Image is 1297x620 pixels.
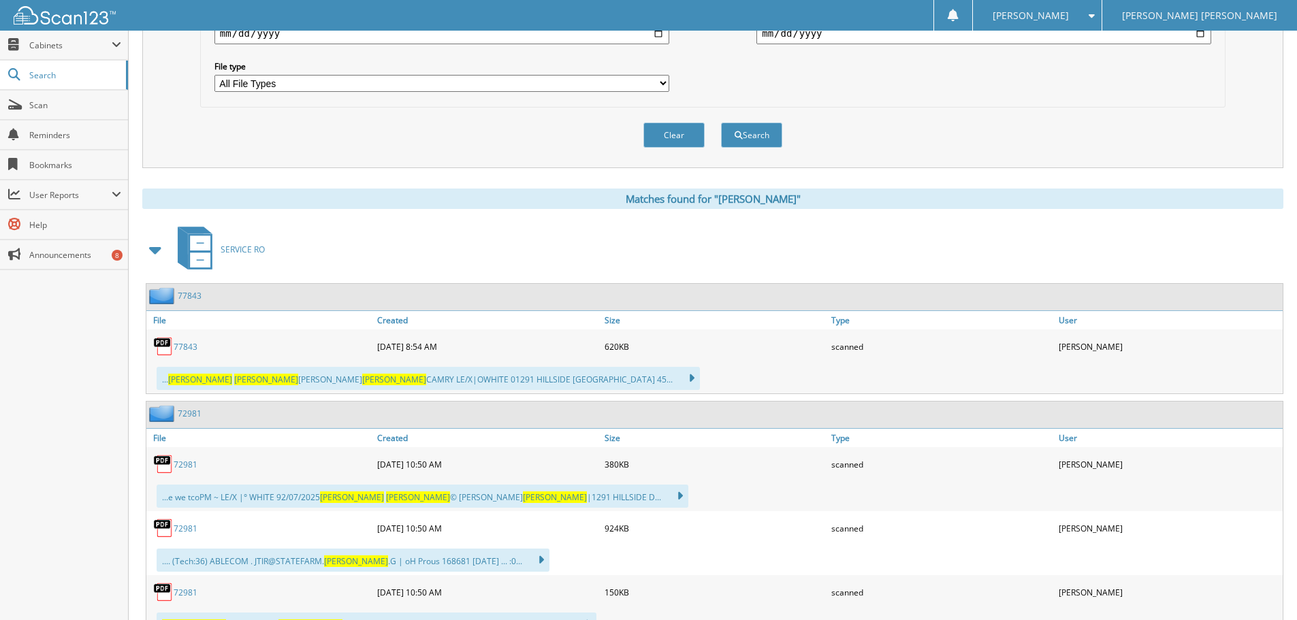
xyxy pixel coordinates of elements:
[993,12,1069,20] span: [PERSON_NAME]
[29,69,119,81] span: Search
[828,311,1055,329] a: Type
[234,374,298,385] span: [PERSON_NAME]
[1055,451,1283,478] div: [PERSON_NAME]
[170,223,265,276] a: SERVICE RO
[157,485,688,508] div: ...e we tcoPM ~ LE/X |° WHITE 92/07/2025 © [PERSON_NAME] |1291 HILLSIDE D...
[153,454,174,474] img: PDF.png
[146,311,374,329] a: File
[29,39,112,51] span: Cabinets
[153,582,174,602] img: PDF.png
[153,518,174,538] img: PDF.png
[1055,429,1283,447] a: User
[601,451,829,478] div: 380KB
[1122,12,1277,20] span: [PERSON_NAME] [PERSON_NAME]
[146,429,374,447] a: File
[601,333,829,360] div: 620KB
[214,22,669,44] input: start
[362,374,426,385] span: [PERSON_NAME]
[828,451,1055,478] div: scanned
[601,515,829,542] div: 924KB
[168,374,232,385] span: [PERSON_NAME]
[320,491,384,503] span: [PERSON_NAME]
[153,336,174,357] img: PDF.png
[721,123,782,148] button: Search
[214,61,669,72] label: File type
[29,249,121,261] span: Announcements
[29,129,121,141] span: Reminders
[601,578,829,606] div: 150KB
[29,99,121,111] span: Scan
[178,290,202,301] a: 77843
[828,333,1055,360] div: scanned
[828,578,1055,606] div: scanned
[149,405,178,422] img: folder2.png
[174,341,197,353] a: 77843
[14,6,116,25] img: scan123-logo-white.svg
[828,429,1055,447] a: Type
[174,459,197,470] a: 72981
[374,515,601,542] div: [DATE] 10:50 AM
[523,491,587,503] span: [PERSON_NAME]
[1055,333,1283,360] div: [PERSON_NAME]
[29,189,112,201] span: User Reports
[157,367,700,390] div: ... [PERSON_NAME] CAMRY LE/X|OWHITE 01291 HILLSIDE [GEOGRAPHIC_DATA] 45...
[1055,578,1283,606] div: [PERSON_NAME]
[221,244,265,255] span: SERVICE RO
[828,515,1055,542] div: scanned
[142,189,1283,209] div: Matches found for "[PERSON_NAME]"
[149,287,178,304] img: folder2.png
[643,123,705,148] button: Clear
[601,429,829,447] a: Size
[386,491,450,503] span: [PERSON_NAME]
[374,311,601,329] a: Created
[374,451,601,478] div: [DATE] 10:50 AM
[112,250,123,261] div: 8
[29,219,121,231] span: Help
[1055,311,1283,329] a: User
[174,587,197,598] a: 72981
[601,311,829,329] a: Size
[174,523,197,534] a: 72981
[374,429,601,447] a: Created
[324,555,388,567] span: [PERSON_NAME]
[374,578,601,606] div: [DATE] 10:50 AM
[29,159,121,171] span: Bookmarks
[374,333,601,360] div: [DATE] 8:54 AM
[178,408,202,419] a: 72981
[157,549,549,572] div: .... (Tech:36) ABLECOM . JTIR@STATEFARM. .G | oH Prous 168681 [DATE] ... :0...
[1055,515,1283,542] div: [PERSON_NAME]
[756,22,1211,44] input: end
